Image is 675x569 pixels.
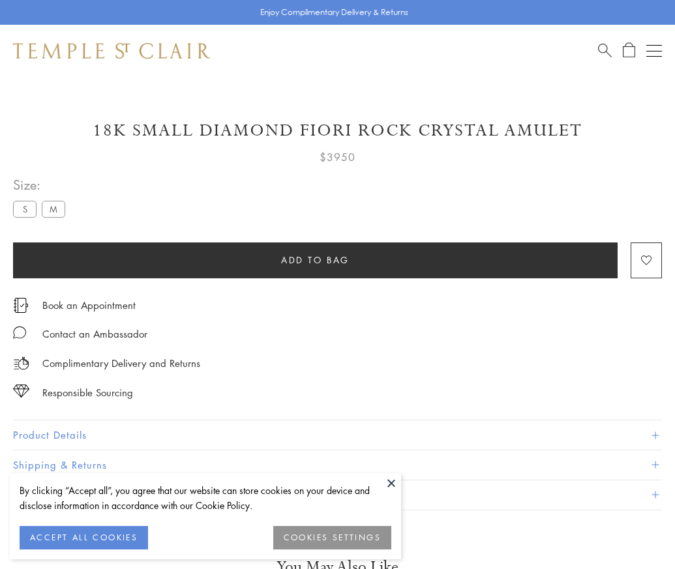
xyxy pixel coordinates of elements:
[13,174,70,196] span: Size:
[42,201,65,217] label: M
[42,326,147,342] div: Contact an Ambassador
[13,298,29,313] img: icon_appointment.svg
[20,526,148,549] button: ACCEPT ALL COOKIES
[13,242,618,278] button: Add to bag
[623,42,635,59] a: Open Shopping Bag
[42,355,200,372] p: Complimentary Delivery and Returns
[13,43,210,59] img: Temple St. Clair
[13,420,662,450] button: Product Details
[273,526,391,549] button: COOKIES SETTINGS
[281,253,350,267] span: Add to bag
[42,385,133,401] div: Responsible Sourcing
[646,43,662,59] button: Open navigation
[13,326,26,339] img: MessageIcon-01_2.svg
[260,6,408,19] p: Enjoy Complimentary Delivery & Returns
[13,450,662,480] button: Shipping & Returns
[320,149,355,166] span: $3950
[13,355,29,372] img: icon_delivery.svg
[42,298,136,312] a: Book an Appointment
[13,119,662,142] h1: 18K Small Diamond Fiori Rock Crystal Amulet
[598,42,612,59] a: Search
[20,483,391,513] div: By clicking “Accept all”, you agree that our website can store cookies on your device and disclos...
[13,385,29,398] img: icon_sourcing.svg
[13,201,37,217] label: S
